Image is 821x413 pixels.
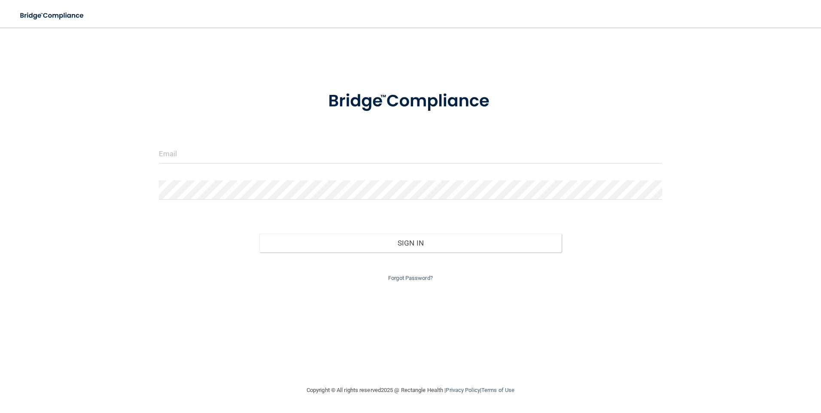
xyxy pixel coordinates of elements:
button: Sign In [259,234,562,252]
img: bridge_compliance_login_screen.278c3ca4.svg [310,79,511,124]
input: Email [159,144,663,164]
a: Privacy Policy [446,387,480,393]
div: Copyright © All rights reserved 2025 @ Rectangle Health | | [254,377,567,404]
a: Forgot Password? [388,275,433,281]
img: bridge_compliance_login_screen.278c3ca4.svg [13,7,92,24]
a: Terms of Use [481,387,514,393]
